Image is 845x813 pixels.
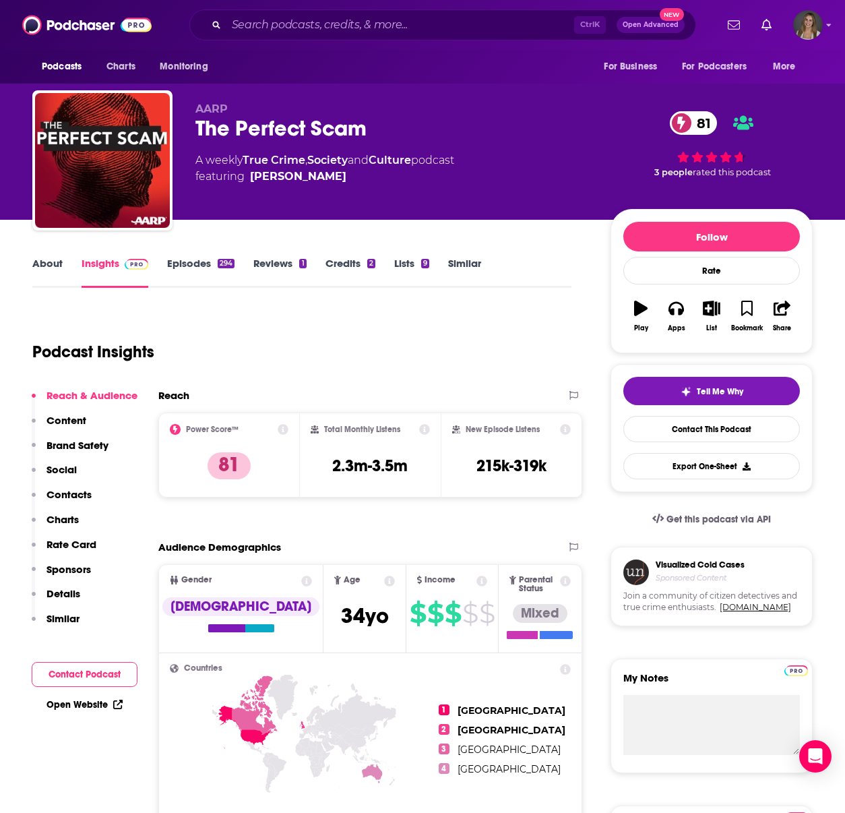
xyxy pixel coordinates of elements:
[250,169,346,185] a: Bob Sullivan
[22,12,152,38] a: Podchaser - Follow, Share and Rate Podcasts
[623,292,658,340] button: Play
[681,386,691,397] img: tell me why sparkle
[344,576,361,584] span: Age
[98,54,144,80] a: Charts
[654,167,693,177] span: 3 people
[195,152,454,185] div: A weekly podcast
[189,9,696,40] div: Search podcasts, credits, & more...
[773,324,791,332] div: Share
[574,16,606,34] span: Ctrl K
[305,154,307,167] span: ,
[694,292,729,340] button: List
[32,612,80,637] button: Similar
[410,603,426,624] span: $
[617,17,685,33] button: Open AdvancedNew
[668,324,685,332] div: Apps
[35,93,170,228] a: The Perfect Scam
[208,452,251,479] p: 81
[394,257,429,288] a: Lists9
[226,14,574,36] input: Search podcasts, credits, & more...
[150,54,225,80] button: open menu
[106,57,135,76] span: Charts
[458,744,561,756] span: [GEOGRAPHIC_DATA]
[673,54,766,80] button: open menu
[46,488,92,501] p: Contacts
[720,602,791,612] a: [DOMAIN_NAME]
[46,463,77,476] p: Social
[448,257,481,288] a: Similar
[32,488,92,513] button: Contacts
[656,560,745,570] h3: Visualized Cold Cases
[195,169,454,185] span: featuring
[479,603,495,624] span: $
[195,102,228,115] span: AARP
[348,154,369,167] span: and
[439,763,449,774] span: 4
[623,222,800,251] button: Follow
[476,456,546,476] h3: 215k-319k
[42,57,82,76] span: Podcasts
[46,414,86,427] p: Content
[125,259,148,270] img: Podchaser Pro
[369,154,411,167] a: Culture
[623,671,800,695] label: My Notes
[462,603,478,624] span: $
[158,389,189,402] h2: Reach
[722,13,745,36] a: Show notifications dropdown
[299,259,306,268] div: 1
[341,603,389,629] span: 34 yo
[458,763,561,775] span: [GEOGRAPHIC_DATA]
[46,563,91,576] p: Sponsors
[32,463,77,488] button: Social
[253,257,306,288] a: Reviews1
[519,576,557,593] span: Parental Status
[445,603,461,624] span: $
[243,154,305,167] a: True Crime
[46,699,123,711] a: Open Website
[793,10,823,40] img: User Profile
[458,704,565,717] span: [GEOGRAPHIC_DATA]
[666,514,771,525] span: Get this podcast via API
[32,439,108,464] button: Brand Safety
[784,665,808,676] img: Podchaser Pro
[32,538,96,563] button: Rate Card
[513,604,567,623] div: Mixed
[683,111,718,135] span: 81
[367,259,375,268] div: 2
[46,587,80,600] p: Details
[425,576,456,584] span: Income
[466,425,540,434] h2: New Episode Listens
[186,425,239,434] h2: Power Score™
[32,54,99,80] button: open menu
[763,54,813,80] button: open menu
[421,259,429,268] div: 9
[325,257,375,288] a: Credits2
[623,560,649,585] img: coldCase.18b32719.png
[623,377,800,405] button: tell me why sparkleTell Me Why
[623,453,800,479] button: Export One-Sheet
[160,57,208,76] span: Monitoring
[623,416,800,442] a: Contact This Podcast
[32,513,79,538] button: Charts
[46,389,137,402] p: Reach & Audience
[32,587,80,612] button: Details
[799,740,832,773] div: Open Intercom Messenger
[693,167,771,177] span: rated this podcast
[623,591,800,613] span: Join a community of citizen detectives and true crime enthusiasts.
[784,663,808,676] a: Pro website
[793,10,823,40] span: Logged in as hhughes
[46,439,108,452] p: Brand Safety
[46,612,80,625] p: Similar
[658,292,693,340] button: Apps
[439,744,449,754] span: 3
[682,57,747,76] span: For Podcasters
[32,342,154,362] h1: Podcast Insights
[660,8,684,21] span: New
[324,425,400,434] h2: Total Monthly Listens
[162,597,319,616] div: [DEMOGRAPHIC_DATA]
[332,456,408,476] h3: 2.3m-3.5m
[697,386,743,397] span: Tell Me Why
[729,292,764,340] button: Bookmark
[731,324,763,332] div: Bookmark
[32,563,91,588] button: Sponsors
